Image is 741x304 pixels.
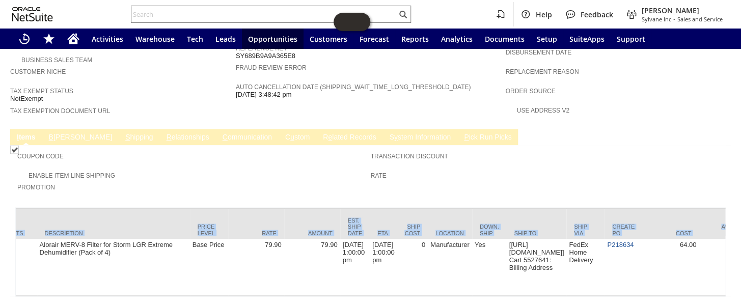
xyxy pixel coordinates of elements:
span: Documents [485,34,525,44]
a: Relationships [164,133,212,143]
a: Disbursement Date [505,49,571,56]
a: Replacement reason [505,68,579,75]
div: Cost [650,230,691,236]
a: Related Records [320,133,378,143]
a: Shipping [123,133,156,143]
a: Use Address V2 [516,107,569,114]
div: Description [45,230,182,236]
a: Analytics [435,29,479,49]
a: Customer Niche [10,68,66,75]
td: FedEx Home Delivery [566,239,605,295]
span: Setup [537,34,557,44]
div: Est. Ship Date [348,217,363,236]
img: Checked [10,145,19,154]
a: Transaction Discount [371,153,448,160]
a: B[PERSON_NAME] [46,133,115,143]
a: Documents [479,29,531,49]
div: Create PO [612,224,635,236]
span: R [167,133,172,141]
a: Tax Exempt Status [10,88,73,95]
a: Auto Cancellation Date (shipping_wait_time_long_threshold_date) [236,84,471,91]
div: Ship Cost [404,224,420,236]
a: Communication [220,133,275,143]
span: [DATE] 3:48:42 pm [236,91,292,99]
a: Opportunities [242,29,304,49]
svg: Recent Records [18,33,31,45]
a: Support [611,29,651,49]
a: Items [14,133,38,143]
svg: Shortcuts [43,33,55,45]
span: Help [536,10,552,19]
a: Rate [371,172,387,179]
a: Forecast [353,29,395,49]
span: Tech [187,34,203,44]
svg: Search [397,8,409,20]
span: u [290,133,294,141]
a: Leads [209,29,242,49]
svg: Home [67,33,79,45]
td: [[URL][DOMAIN_NAME]] Cart 5527641: Billing Address [507,239,567,295]
a: P218634 [607,240,634,248]
a: Order Source [505,88,555,95]
span: Warehouse [135,34,175,44]
span: B [49,133,53,141]
a: Coupon Code [17,153,64,160]
a: Pick Run Picks [461,133,514,143]
td: [DATE] 1:00:00 pm [340,239,370,295]
div: Amount [292,230,333,236]
a: Reports [395,29,435,49]
td: 64.00 [643,239,699,295]
a: SuiteApps [563,29,611,49]
div: Price Level [198,224,221,236]
svg: logo [12,7,53,21]
div: Down. Ship [480,224,499,236]
a: Tax Exemption Document URL [10,107,110,115]
a: Custom [283,133,312,143]
div: Ship To [514,230,559,236]
a: Tech [181,29,209,49]
td: Alorair MERV-8 Filter for Storm LGR Extreme Dehumidifier (Pack of 4) [37,239,190,295]
span: Opportunities [248,34,297,44]
span: Oracle Guided Learning Widget. To move around, please hold and drag [352,13,370,31]
a: Business Sales Team [21,57,92,64]
td: 0 [397,239,428,295]
td: Yes [472,239,507,295]
span: NotExempt [10,95,43,103]
a: Fraud Review Error [236,64,307,71]
div: ETA [377,230,389,236]
td: Base Price [190,239,228,295]
a: Customers [304,29,353,49]
span: Forecast [360,34,389,44]
div: Units [7,230,30,236]
span: Feedback [581,10,613,19]
span: SuiteApps [569,34,605,44]
span: Analytics [441,34,473,44]
a: Enable Item Line Shipping [29,172,115,179]
span: [PERSON_NAME] [642,6,723,15]
span: e [328,133,332,141]
input: Search [131,8,397,20]
span: Reports [401,34,429,44]
td: 79.90 [228,239,284,295]
span: S [125,133,130,141]
span: C [223,133,228,141]
a: Unrolled view on [712,131,725,143]
span: Customers [310,34,347,44]
span: Leads [215,34,236,44]
td: Manufacturer [428,239,472,295]
a: Setup [531,29,563,49]
a: Warehouse [129,29,181,49]
div: Location [435,230,464,236]
span: - [673,15,675,23]
a: Activities [86,29,129,49]
div: Shortcuts [37,29,61,49]
span: I [17,133,19,141]
td: 79.90 [284,239,340,295]
td: [DATE] 1:00:00 pm [370,239,397,295]
span: Sales and Service [677,15,723,23]
span: y [394,133,398,141]
span: Support [617,34,645,44]
span: Sylvane Inc [642,15,671,23]
a: System Information [387,133,453,143]
span: P [464,133,469,141]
